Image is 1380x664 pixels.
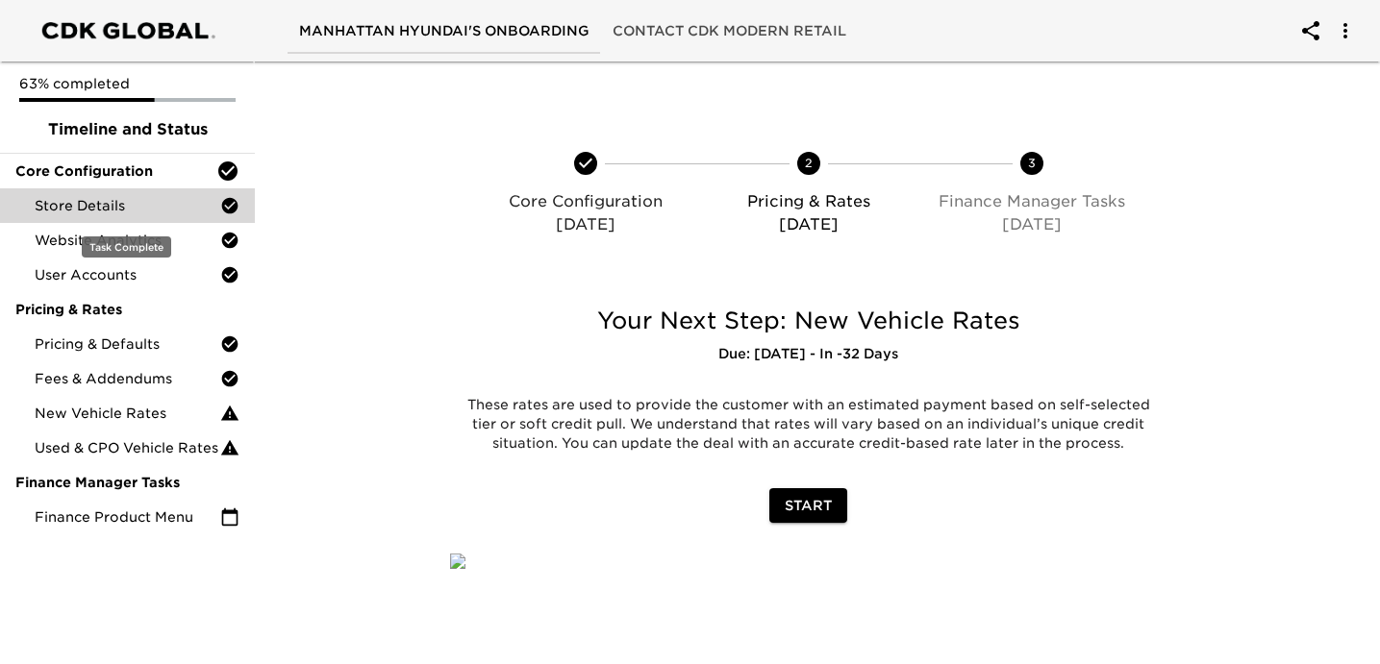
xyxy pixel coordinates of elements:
[15,118,239,141] span: Timeline and Status
[785,494,832,518] span: Start
[928,213,1136,236] p: [DATE]
[769,488,847,524] button: Start
[450,306,1167,336] h5: Your Next Step: New Vehicle Rates
[35,507,220,527] span: Finance Product Menu
[705,213,913,236] p: [DATE]
[613,19,846,43] span: Contact CDK Modern Retail
[481,213,689,236] p: [DATE]
[15,300,239,319] span: Pricing & Rates
[1322,8,1368,54] button: account of current user
[15,161,216,181] span: Core Configuration
[35,369,220,388] span: Fees & Addendums
[805,156,813,170] text: 2
[19,74,236,93] p: 63% completed
[705,190,913,213] p: Pricing & Rates
[481,190,689,213] p: Core Configuration
[15,473,239,492] span: Finance Manager Tasks
[1028,156,1036,170] text: 3
[450,553,465,569] img: qkibX1zbU72zw90W6Gan%2FTemplates%2FRjS7uaFIXtg43HUzxvoG%2F3e51d9d6-1114-4229-a5bf-f5ca567b6beb.jpg
[35,438,220,457] span: Used & CPO Vehicle Rates
[35,231,220,250] span: Website Analytics
[299,19,590,43] span: Manhattan Hyundai's Onboarding
[35,265,220,284] span: User Accounts
[928,190,1136,213] p: Finance Manager Tasks
[35,334,220,354] span: Pricing & Defaults
[467,397,1154,451] span: These rates are used to provide the customer with an estimated payment based on self-selected tie...
[35,196,220,215] span: Store Details
[450,344,1167,365] h6: Due: [DATE] - In -32 Days
[35,404,220,423] span: New Vehicle Rates
[1288,8,1334,54] button: account of current user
